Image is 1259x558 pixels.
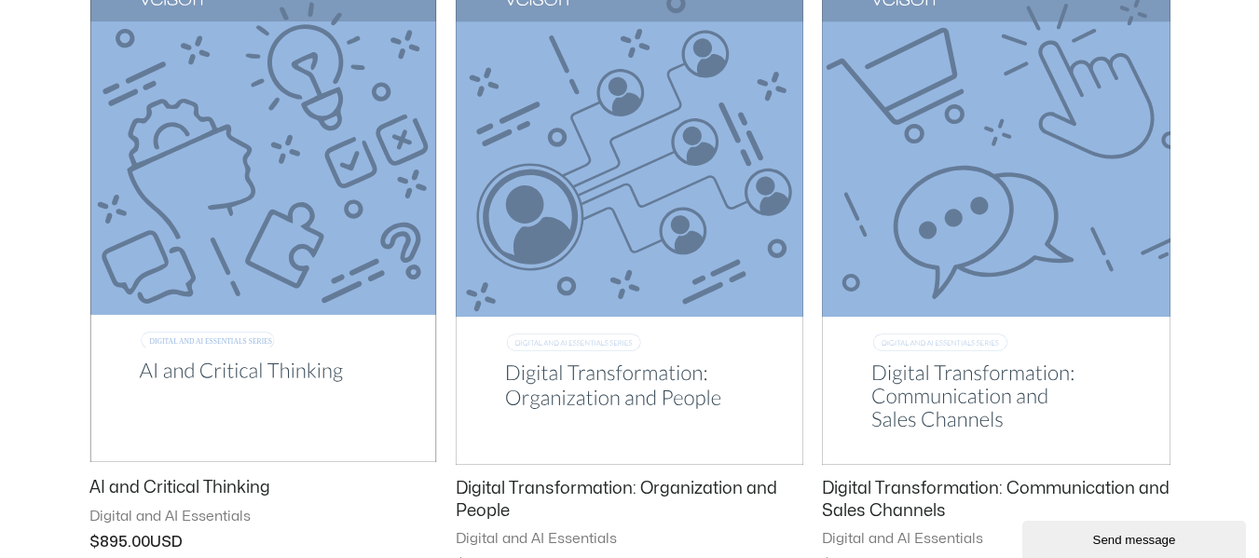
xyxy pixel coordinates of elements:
a: Digital Transformation: Organization and People [456,478,803,530]
bdi: 895.00 [89,535,150,550]
h2: Digital Transformation: Organization and People [456,478,803,522]
span: Digital and AI Essentials [89,508,437,526]
span: Digital and AI Essentials [456,530,803,549]
iframe: chat widget [1022,517,1250,558]
h2: Digital Transformation: Communication and Sales Channels [822,478,1170,522]
a: AI and Critical Thinking [89,477,437,507]
a: Digital Transformation: Communication and Sales Channels [822,478,1170,530]
span: $ [89,535,100,550]
h2: AI and Critical Thinking [89,477,437,498]
span: Digital and AI Essentials [822,530,1170,549]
